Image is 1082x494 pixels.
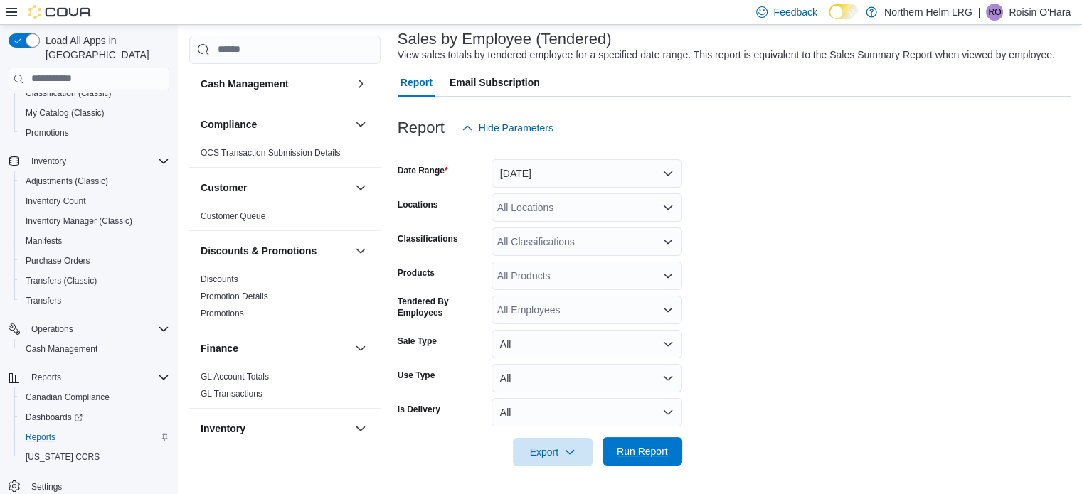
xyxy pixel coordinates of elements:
[201,148,341,158] a: OCS Transaction Submission Details
[201,371,269,382] span: GL Account Totals
[14,447,175,467] button: [US_STATE] CCRS
[14,231,175,251] button: Manifests
[26,321,79,338] button: Operations
[352,116,369,133] button: Compliance
[3,319,175,339] button: Operations
[14,123,175,143] button: Promotions
[20,213,138,230] a: Inventory Manager (Classic)
[352,179,369,196] button: Customer
[20,449,169,466] span: Washington CCRS
[201,341,238,355] h3: Finance
[26,153,169,170] span: Inventory
[3,151,175,171] button: Inventory
[521,438,584,466] span: Export
[398,267,435,279] label: Products
[189,144,381,167] div: Compliance
[20,429,61,446] a: Reports
[201,117,257,131] h3: Compliance
[201,291,268,302] span: Promotion Details
[201,77,289,91] h3: Cash Management
[26,412,83,423] span: Dashboards
[603,437,682,466] button: Run Report
[20,409,169,426] span: Dashboards
[31,481,62,493] span: Settings
[492,398,682,426] button: All
[20,124,169,141] span: Promotions
[14,103,175,123] button: My Catalog (Classic)
[201,341,349,355] button: Finance
[201,244,349,258] button: Discounts & Promotions
[201,308,244,319] span: Promotions
[26,369,169,386] span: Reports
[20,104,110,122] a: My Catalog (Classic)
[26,107,105,119] span: My Catalog (Classic)
[662,202,674,213] button: Open list of options
[450,68,540,97] span: Email Subscription
[14,251,175,271] button: Purchase Orders
[20,292,169,309] span: Transfers
[398,48,1055,63] div: View sales totals by tendered employee for a specified date range. This report is equivalent to t...
[201,388,262,399] span: GL Transactions
[201,421,349,436] button: Inventory
[492,330,682,358] button: All
[773,5,817,19] span: Feedback
[20,340,169,358] span: Cash Management
[20,252,169,269] span: Purchase Orders
[352,340,369,357] button: Finance
[20,449,105,466] a: [US_STATE] CCRS
[20,85,117,102] a: Classification (Classic)
[201,211,265,221] a: Customer Queue
[20,232,169,249] span: Manifests
[31,323,73,335] span: Operations
[201,389,262,399] a: GL Transactions
[20,272,102,289] a: Transfers (Classic)
[20,409,88,426] a: Dashboards
[14,191,175,211] button: Inventory Count
[352,242,369,259] button: Discounts & Promotions
[14,291,175,311] button: Transfers
[26,275,97,286] span: Transfers (Classic)
[479,121,553,135] span: Hide Parameters
[28,5,92,19] img: Cova
[513,438,593,466] button: Export
[829,4,859,19] input: Dark Mode
[401,68,433,97] span: Report
[26,87,112,99] span: Classification (Classic)
[352,420,369,437] button: Inventory
[492,364,682,392] button: All
[201,421,245,436] h3: Inventory
[14,407,175,427] a: Dashboards
[20,232,68,249] a: Manifests
[201,147,341,159] span: OCS Transaction Submission Details
[26,392,110,403] span: Canadian Compliance
[14,339,175,359] button: Cash Management
[31,156,66,167] span: Inventory
[20,340,103,358] a: Cash Management
[26,195,86,207] span: Inventory Count
[398,199,438,210] label: Locations
[201,77,349,91] button: Cash Management
[20,429,169,446] span: Reports
[20,292,67,309] a: Transfers
[26,176,108,187] span: Adjustments (Classic)
[662,304,674,316] button: Open list of options
[201,372,269,382] a: GL Account Totals
[20,252,96,269] a: Purchase Orders
[26,255,90,267] span: Purchase Orders
[398,165,448,176] label: Date Range
[398,31,612,48] h3: Sales by Employee (Tendered)
[986,4,1003,21] div: Roisin O'Hara
[201,181,247,195] h3: Customer
[189,271,381,328] div: Discounts & Promotions
[20,124,75,141] a: Promotions
[456,114,559,142] button: Hide Parameters
[201,117,349,131] button: Compliance
[201,210,265,222] span: Customer Queue
[20,85,169,102] span: Classification (Classic)
[398,370,435,381] label: Use Type
[662,236,674,247] button: Open list of options
[26,343,97,355] span: Cash Management
[14,271,175,291] button: Transfers (Classic)
[20,272,169,289] span: Transfers (Classic)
